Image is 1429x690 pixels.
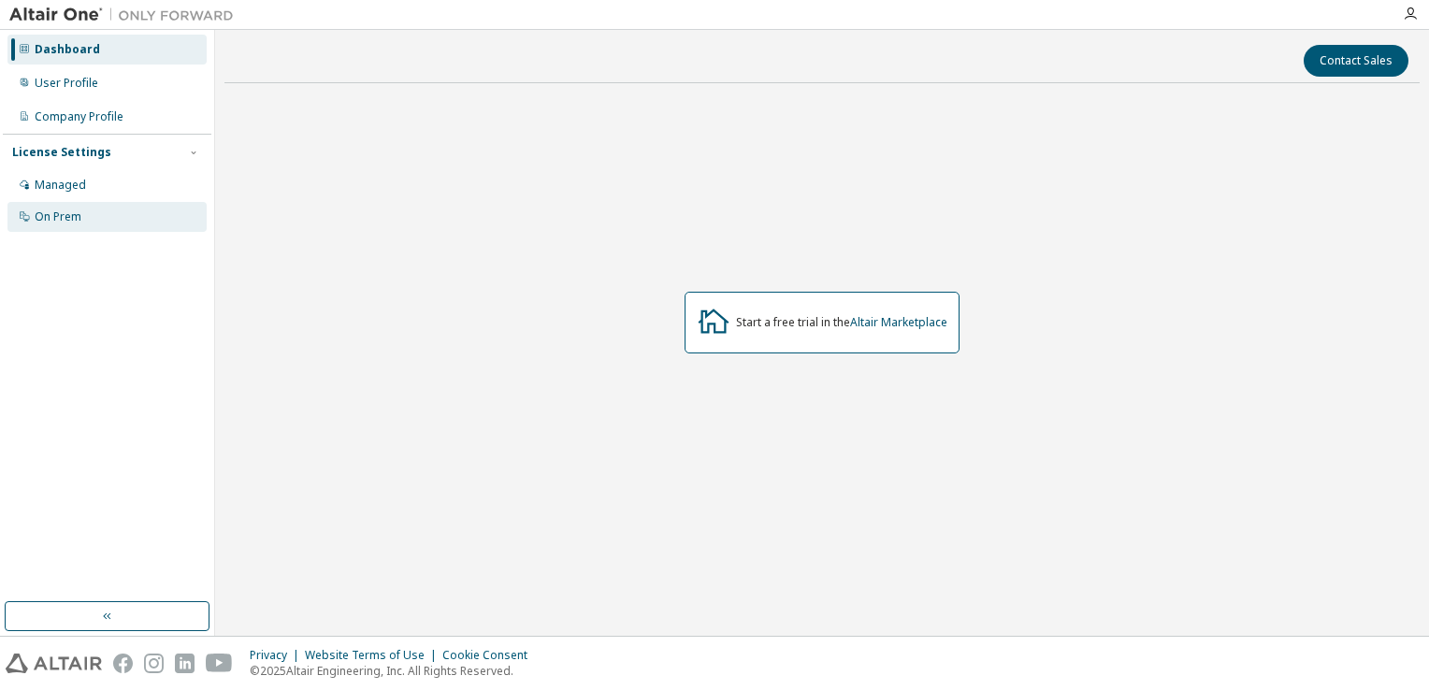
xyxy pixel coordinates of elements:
[113,654,133,673] img: facebook.svg
[6,654,102,673] img: altair_logo.svg
[175,654,195,673] img: linkedin.svg
[206,654,233,673] img: youtube.svg
[35,109,123,124] div: Company Profile
[35,76,98,91] div: User Profile
[1304,45,1408,77] button: Contact Sales
[850,314,947,330] a: Altair Marketplace
[250,648,305,663] div: Privacy
[144,654,164,673] img: instagram.svg
[442,648,539,663] div: Cookie Consent
[250,663,539,679] p: © 2025 Altair Engineering, Inc. All Rights Reserved.
[35,209,81,224] div: On Prem
[305,648,442,663] div: Website Terms of Use
[12,145,111,160] div: License Settings
[35,42,100,57] div: Dashboard
[9,6,243,24] img: Altair One
[736,315,947,330] div: Start a free trial in the
[35,178,86,193] div: Managed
